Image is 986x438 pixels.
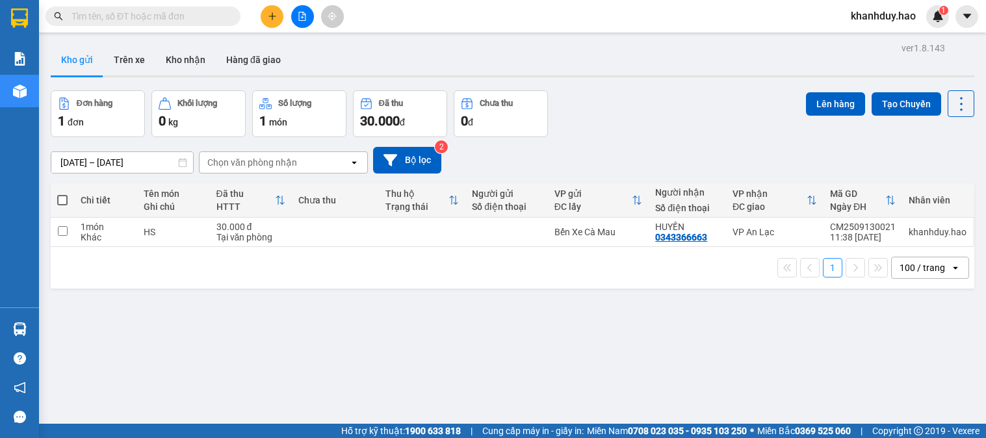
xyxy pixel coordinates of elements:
[750,428,754,433] span: ⚪️
[298,12,307,21] span: file-add
[168,117,178,127] span: kg
[144,188,203,199] div: Tên món
[872,92,941,116] button: Tạo Chuyến
[11,8,28,28] img: logo-vxr
[13,52,27,66] img: solution-icon
[587,424,747,438] span: Miền Nam
[379,99,403,108] div: Đã thu
[51,90,145,137] button: Đơn hàng1đơn
[655,203,720,213] div: Số điện thoại
[806,92,865,116] button: Lên hàng
[554,201,632,212] div: ĐC lấy
[210,183,292,218] th: Toggle SortBy
[13,84,27,98] img: warehouse-icon
[385,188,449,199] div: Thu hộ
[278,99,311,108] div: Số lượng
[77,99,112,108] div: Đơn hàng
[757,424,851,438] span: Miền Bắc
[298,195,372,205] div: Chưa thu
[291,5,314,28] button: file-add
[795,426,851,436] strong: 0369 525 060
[726,183,824,218] th: Toggle SortBy
[468,117,473,127] span: đ
[830,188,885,199] div: Mã GD
[58,113,65,129] span: 1
[909,195,967,205] div: Nhân viên
[655,232,707,242] div: 0343366663
[81,195,131,205] div: Chi tiết
[216,222,285,232] div: 30.000 đ
[900,261,945,274] div: 100 / trang
[269,117,287,127] span: món
[554,188,632,199] div: VP gửi
[68,117,84,127] span: đơn
[861,424,863,438] span: |
[51,44,103,75] button: Kho gửi
[14,411,26,423] span: message
[830,201,885,212] div: Ngày ĐH
[159,113,166,129] span: 0
[360,113,400,129] span: 30.000
[155,44,216,75] button: Kho nhận
[950,263,961,273] svg: open
[207,156,297,169] div: Chọn văn phòng nhận
[482,424,584,438] span: Cung cấp máy in - giấy in:
[454,90,548,137] button: Chưa thu0đ
[405,426,461,436] strong: 1900 633 818
[628,426,747,436] strong: 0708 023 035 - 0935 103 250
[655,222,720,232] div: HUYỀN
[909,227,967,237] div: khanhduy.hao
[71,9,225,23] input: Tìm tên, số ĐT hoặc mã đơn
[471,424,473,438] span: |
[840,8,926,24] span: khanhduy.hao
[54,12,63,21] span: search
[216,188,275,199] div: Đã thu
[252,90,346,137] button: Số lượng1món
[435,140,448,153] sup: 2
[461,113,468,129] span: 0
[321,5,344,28] button: aim
[81,222,131,232] div: 1 món
[955,5,978,28] button: caret-down
[902,41,945,55] div: ver 1.8.143
[733,227,817,237] div: VP An Lạc
[216,232,285,242] div: Tại văn phòng
[268,12,277,21] span: plus
[823,258,842,277] button: 1
[914,426,923,435] span: copyright
[14,352,26,365] span: question-circle
[151,90,246,137] button: Khối lượng0kg
[941,6,946,15] span: 1
[961,10,973,22] span: caret-down
[379,183,466,218] th: Toggle SortBy
[81,232,131,242] div: Khác
[144,227,203,237] div: HS
[216,44,291,75] button: Hàng đã giao
[51,152,193,173] input: Select a date range.
[353,90,447,137] button: Đã thu30.000đ
[144,201,203,212] div: Ghi chú
[548,183,649,218] th: Toggle SortBy
[824,183,902,218] th: Toggle SortBy
[733,201,807,212] div: ĐC giao
[177,99,217,108] div: Khối lượng
[733,188,807,199] div: VP nhận
[328,12,337,21] span: aim
[830,232,896,242] div: 11:38 [DATE]
[13,322,27,336] img: warehouse-icon
[472,188,541,199] div: Người gửi
[939,6,948,15] sup: 1
[259,113,266,129] span: 1
[341,424,461,438] span: Hỗ trợ kỹ thuật:
[830,222,896,232] div: CM2509130021
[400,117,405,127] span: đ
[480,99,513,108] div: Chưa thu
[385,201,449,212] div: Trạng thái
[472,201,541,212] div: Số điện thoại
[655,187,720,198] div: Người nhận
[216,201,275,212] div: HTTT
[14,381,26,394] span: notification
[103,44,155,75] button: Trên xe
[261,5,283,28] button: plus
[932,10,944,22] img: icon-new-feature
